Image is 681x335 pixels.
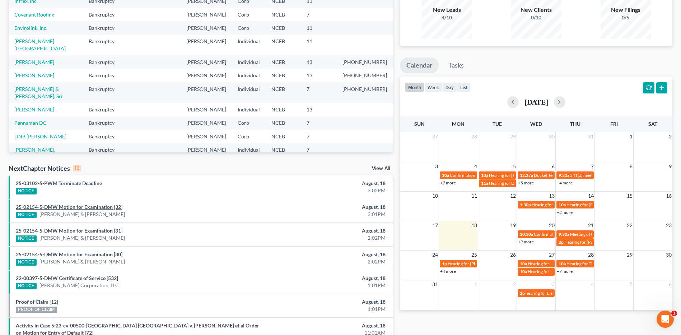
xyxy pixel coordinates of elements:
span: 1 [474,280,478,289]
td: Individual [232,35,266,55]
span: 30 [665,251,672,259]
span: Hearing for DNB Management, Inc. et [PERSON_NAME] et al [489,180,602,186]
span: 3 [434,162,439,171]
div: 2:02PM [267,258,386,265]
a: 25-02154-5-DMW Motion for Examination [30] [16,251,122,257]
span: 23 [665,221,672,230]
a: 25-03102-5-PWM Terminate Deadline [16,180,102,186]
span: Hearing for [528,261,549,266]
span: 5 [512,162,517,171]
span: 20 [548,221,555,230]
a: +4 more [557,180,573,185]
td: 13 [301,55,337,69]
td: NCEB [266,116,301,130]
span: 1:30p [520,202,531,207]
span: 1 [671,311,677,316]
a: 25-02154-5-DMW Motion for Examination [31] [16,228,122,234]
span: 15 [626,192,633,200]
span: 17 [432,221,439,230]
span: Docket Text: for MSS, Inc. [534,173,582,178]
td: 13 [301,103,337,116]
div: New Clients [511,6,561,14]
a: Covenant Roofing [14,12,54,18]
a: +2 more [557,210,573,215]
span: 29 [509,132,517,141]
span: 10:30a [520,231,533,237]
span: 1 [629,132,633,141]
td: NCEB [266,69,301,82]
td: Bankruptcy [83,103,128,116]
span: 10 [432,192,439,200]
td: [PERSON_NAME] [181,143,232,164]
a: Calendar [400,58,439,73]
span: Hearing for [PERSON_NAME] [489,173,545,178]
div: 0/5 [601,14,651,21]
td: Bankruptcy [83,130,128,143]
td: Bankruptcy [83,82,128,103]
a: +7 more [440,180,456,185]
a: [PERSON_NAME] [14,59,54,65]
td: [PERSON_NAME] [181,35,232,55]
span: 5 [629,280,633,289]
td: 7 [301,143,337,164]
a: Tasks [442,58,470,73]
td: 7 [301,8,337,21]
td: NCEB [266,35,301,55]
a: +5 more [518,180,534,185]
div: 0/10 [511,14,561,21]
td: Corp [232,130,266,143]
div: August, 18 [267,180,386,187]
td: [PERSON_NAME] [181,82,232,103]
span: Hearing for [532,202,553,207]
td: [PERSON_NAME] [181,55,232,69]
span: Wed [530,121,542,127]
a: [PERSON_NAME], [PERSON_NAME] [14,147,55,160]
div: New Leads [422,6,472,14]
span: 31 [432,280,439,289]
span: hearing for Entecco Filter Technology, Inc. [526,290,605,296]
div: NOTICE [16,212,37,218]
a: Pannaman DC [14,120,47,126]
button: month [405,82,424,92]
td: Bankruptcy [83,143,128,164]
span: 27 [548,251,555,259]
td: Individual [232,143,266,164]
td: 13 [301,69,337,82]
span: 9:30a [559,231,569,237]
span: 26 [509,251,517,259]
span: Hearing for [528,269,549,274]
td: [PERSON_NAME] [181,116,232,130]
span: 31 [587,132,594,141]
td: NCEB [266,55,301,69]
div: 10 [73,165,81,171]
span: Tue [493,121,502,127]
span: 6 [551,162,555,171]
span: 10a [520,261,527,266]
button: week [424,82,442,92]
span: 11 [471,192,478,200]
td: NCEB [266,103,301,116]
a: 22-00397-5-DMW Certificate of Service [532] [16,275,118,281]
span: 2 [512,280,517,289]
span: 30 [548,132,555,141]
a: DNB [PERSON_NAME] [14,133,66,139]
span: Fri [610,121,618,127]
span: 10a [442,173,449,178]
td: NCEB [266,143,301,164]
a: [PERSON_NAME] & [PERSON_NAME] [39,234,125,242]
div: August, 18 [267,227,386,234]
span: 3 [551,280,555,289]
button: day [442,82,457,92]
td: NCEB [266,82,301,103]
span: 10a [559,202,566,207]
td: Individual [232,82,266,103]
div: August, 18 [267,322,386,329]
span: Thu [570,121,580,127]
a: 25-02154-5-DMW Motion for Examination [32] [16,204,122,210]
span: 21 [587,221,594,230]
td: Individual [232,103,266,116]
td: Bankruptcy [83,69,128,82]
div: 3:01PM [267,211,386,218]
td: [PERSON_NAME] [181,103,232,116]
a: [PERSON_NAME][GEOGRAPHIC_DATA] [14,38,66,51]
